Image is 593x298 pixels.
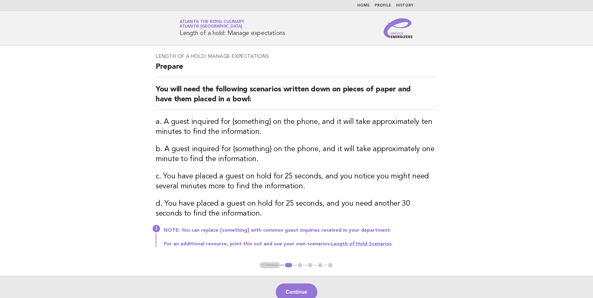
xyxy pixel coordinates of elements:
[156,144,437,164] h3: b. A guest inquired for {something} on the phone, and it will take approximately one minute to fi...
[164,227,437,234] p: NOTE: You can replace {something} with common guest inquiries received in your department.
[180,20,244,28] a: Atlantis the Royal CulinaryAtlantis [GEOGRAPHIC_DATA]
[156,199,437,219] h3: d. You have placed a guest on hold for 25 seconds, and you need another 30 seconds to find the in...
[156,172,437,191] h3: c. You have placed a guest on hold for 25 seconds, and you notice you might need several minutes ...
[156,85,437,110] h2: You will need the following scenarios written down on pieces of paper and have them placed in a b...
[156,117,437,137] h3: a. A guest inquired for {something} on the phone, and it will take approximately ten minutes to f...
[180,20,285,36] h1: Length of a hold: Manage expectations
[156,62,437,77] h2: Prepare
[384,18,413,38] img: Service Energizers
[396,4,413,7] a: History
[375,4,391,7] a: Profile
[180,25,242,29] span: Atlantis [GEOGRAPHIC_DATA]
[284,262,293,268] button: 1
[156,53,437,59] h3: Length of a hold: Manage expectations
[331,242,392,247] a: Length of Hold Scenarios
[357,4,370,7] a: Home
[164,241,437,247] p: For an additional resource, print this out and use your own scenarios:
